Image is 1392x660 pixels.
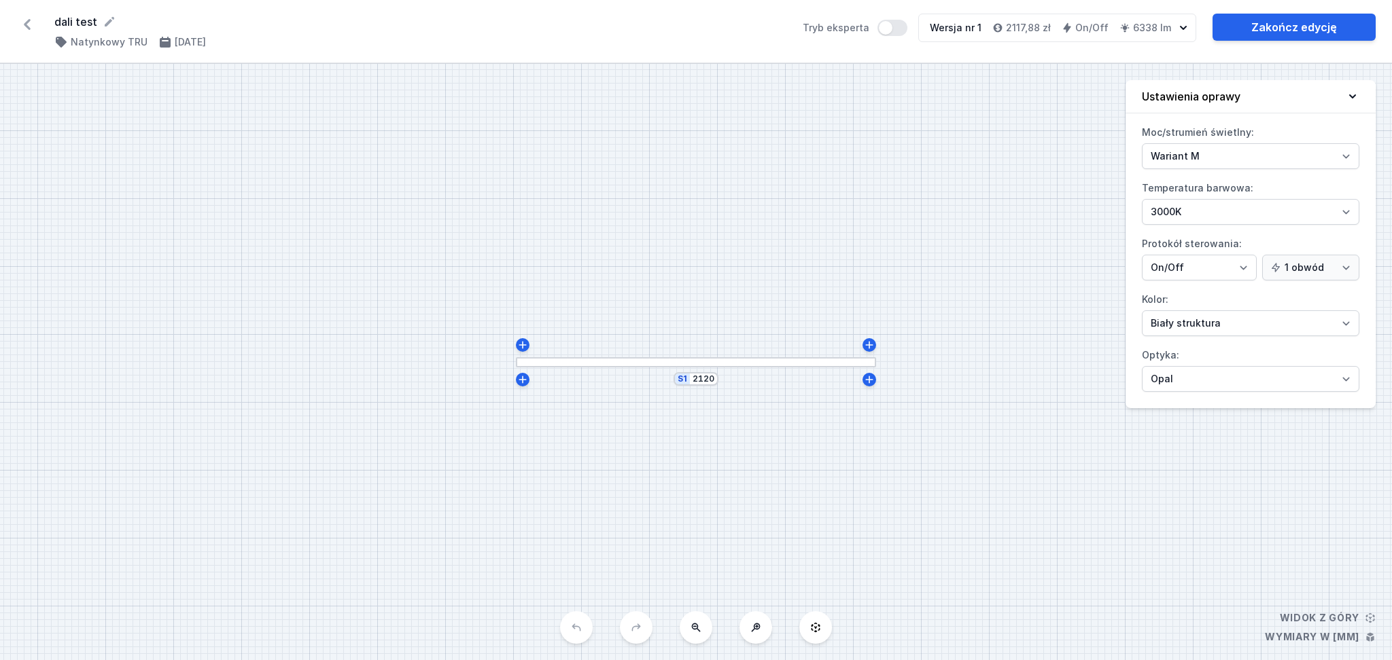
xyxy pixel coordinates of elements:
input: Wymiar [mm] [693,373,714,384]
label: Optyka: [1142,344,1359,392]
select: Protokół sterowania: [1262,255,1359,280]
button: Edytuj nazwę projektu [103,15,116,29]
select: Temperatura barwowa: [1142,199,1359,225]
label: Kolor: [1142,289,1359,336]
h4: Ustawienia oprawy [1142,88,1240,105]
select: Kolor: [1142,310,1359,336]
select: Optyka: [1142,366,1359,392]
label: Tryb eksperta [803,20,907,36]
h4: 2117,88 zł [1006,21,1051,35]
label: Protokół sterowania: [1142,233,1359,280]
h4: On/Off [1075,21,1109,35]
label: Moc/strumień świetlny: [1142,122,1359,169]
h4: Natynkowy TRU [71,35,147,49]
a: Zakończ edycję [1213,14,1376,41]
form: dali test [54,14,786,30]
div: Wersja nr 1 [930,21,981,35]
button: Wersja nr 12117,88 złOn/Off6338 lm [918,14,1196,42]
select: Moc/strumień świetlny: [1142,143,1359,169]
button: Ustawienia oprawy [1126,80,1376,113]
select: Protokół sterowania: [1142,255,1257,280]
button: Tryb eksperta [877,20,907,36]
label: Temperatura barwowa: [1142,177,1359,225]
h4: [DATE] [175,35,206,49]
h4: 6338 lm [1133,21,1171,35]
